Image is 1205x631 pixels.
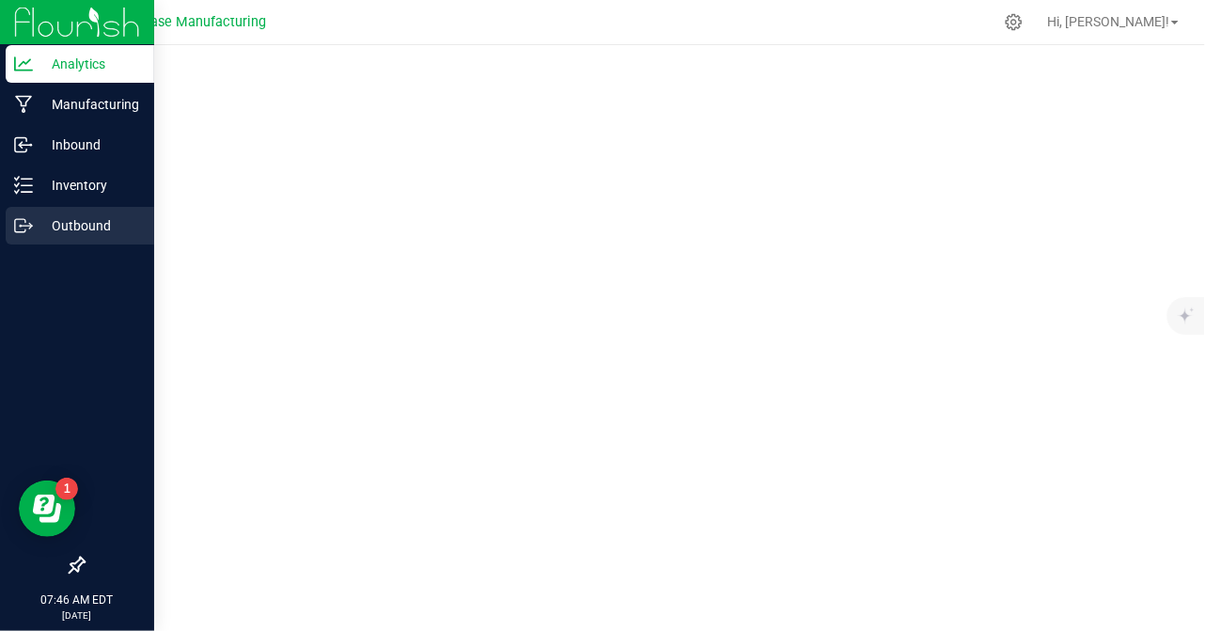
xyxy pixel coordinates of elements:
inline-svg: Inbound [14,135,33,154]
p: Manufacturing [33,93,146,116]
div: Manage settings [1002,13,1025,31]
p: Inventory [33,174,146,197]
inline-svg: Manufacturing [14,95,33,114]
iframe: Resource center [19,481,75,537]
p: 07:46 AM EDT [8,592,146,608]
span: Hi, [PERSON_NAME]! [1047,14,1169,29]
inline-svg: Inventory [14,176,33,195]
p: [DATE] [8,608,146,623]
p: Outbound [33,214,146,237]
inline-svg: Analytics [14,55,33,73]
span: Starbase Manufacturing [117,14,266,30]
p: Inbound [33,134,146,156]
iframe: Resource center unread badge [55,478,78,500]
p: Analytics [33,53,146,75]
inline-svg: Outbound [14,216,33,235]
